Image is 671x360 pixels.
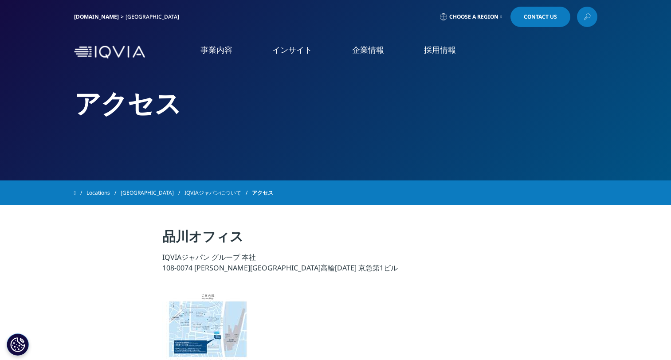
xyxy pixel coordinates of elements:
[524,14,557,20] span: Contact Us
[424,44,456,55] a: 採用情報
[272,44,312,55] a: インサイト
[352,44,384,55] a: 企業情報
[162,252,509,278] p: IQVIAジャパン グループ 本社 108-0074 [PERSON_NAME][GEOGRAPHIC_DATA]高輪[DATE] 京急第1ビル
[126,13,183,20] div: [GEOGRAPHIC_DATA]
[184,185,252,201] a: IQVIAジャパンについて
[162,227,243,245] strong: 品川オフィス
[7,333,29,356] button: Cookie 設定
[74,86,597,120] h2: アクセス
[149,31,597,73] nav: Primary
[121,185,184,201] a: [GEOGRAPHIC_DATA]
[86,185,121,201] a: Locations
[74,13,119,20] a: [DOMAIN_NAME]
[200,44,232,55] a: 事業内容
[449,13,498,20] span: Choose a Region
[510,7,570,27] a: Contact Us
[252,185,273,201] span: アクセス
